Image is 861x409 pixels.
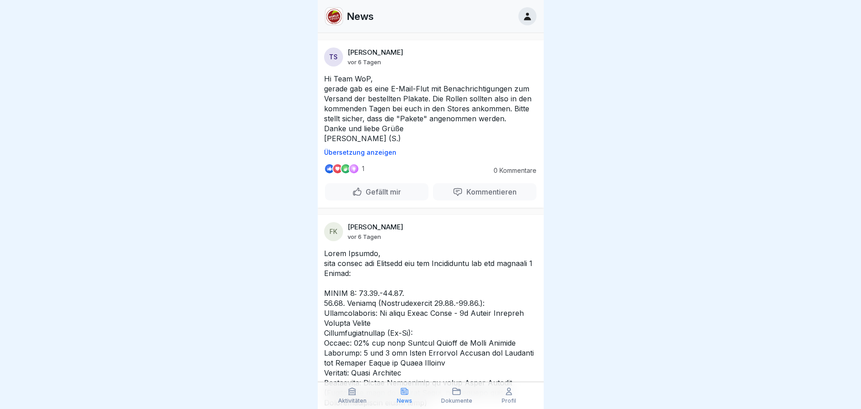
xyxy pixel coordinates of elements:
[463,187,517,196] p: Kommentieren
[348,58,381,66] p: vor 6 Tagen
[324,48,343,67] div: TS
[324,74,537,143] p: Hi Team WoP, gerade gab es eine E-Mail-Flut mit Benachrichtigungen zum Versand der bestellten Pla...
[487,167,536,174] p: 0 Kommentare
[348,48,403,57] p: [PERSON_NAME]
[441,398,472,404] p: Dokumente
[348,233,381,240] p: vor 6 Tagen
[362,165,364,172] p: 1
[324,149,537,156] p: Übersetzung anzeigen
[362,187,401,196] p: Gefällt mir
[324,222,343,241] div: FK
[325,8,343,25] img: wpjn4gtn6o310phqx1r289if.png
[347,10,374,22] p: News
[348,223,403,231] p: [PERSON_NAME]
[338,398,367,404] p: Aktivitäten
[502,398,516,404] p: Profil
[397,398,412,404] p: News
